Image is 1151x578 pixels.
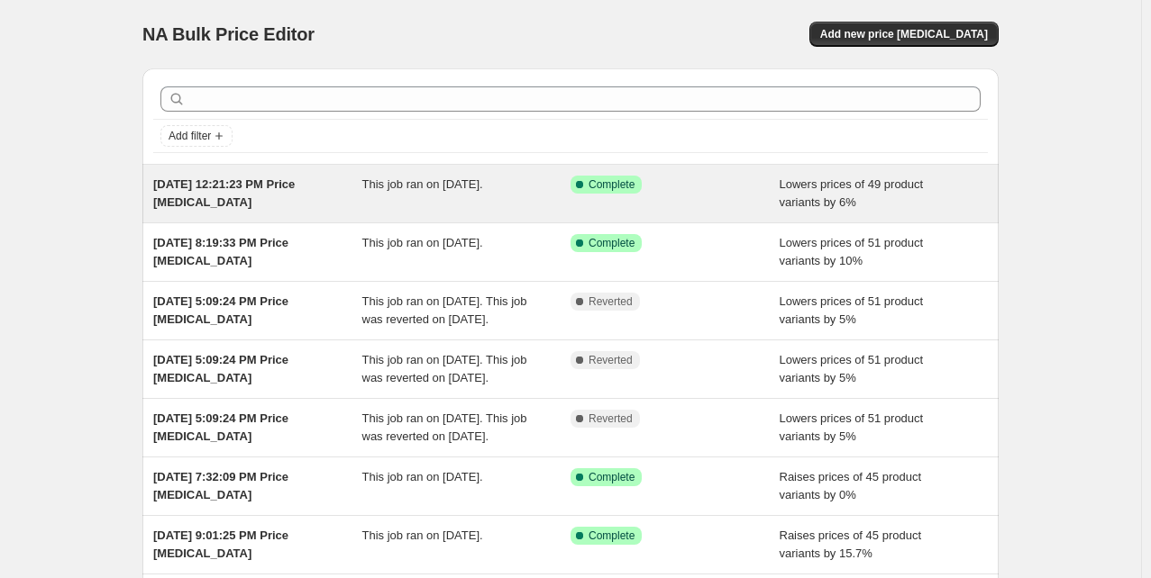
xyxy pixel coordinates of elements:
[153,528,288,560] span: [DATE] 9:01:25 PM Price [MEDICAL_DATA]
[362,411,527,443] span: This job ran on [DATE]. This job was reverted on [DATE].
[362,294,527,326] span: This job ran on [DATE]. This job was reverted on [DATE].
[589,236,635,250] span: Complete
[589,470,635,484] span: Complete
[142,24,315,44] span: NA Bulk Price Editor
[362,177,483,191] span: This job ran on [DATE].
[780,236,924,267] span: Lowers prices of 51 product variants by 10%
[589,177,635,192] span: Complete
[780,411,924,443] span: Lowers prices of 51 product variants by 5%
[169,129,211,143] span: Add filter
[780,353,924,384] span: Lowers prices of 51 product variants by 5%
[153,177,295,209] span: [DATE] 12:21:23 PM Price [MEDICAL_DATA]
[153,411,288,443] span: [DATE] 5:09:24 PM Price [MEDICAL_DATA]
[153,470,288,501] span: [DATE] 7:32:09 PM Price [MEDICAL_DATA]
[362,236,483,249] span: This job ran on [DATE].
[160,125,233,147] button: Add filter
[780,528,922,560] span: Raises prices of 45 product variants by 15.7%
[589,528,635,543] span: Complete
[809,22,999,47] button: Add new price [MEDICAL_DATA]
[820,27,988,41] span: Add new price [MEDICAL_DATA]
[362,470,483,483] span: This job ran on [DATE].
[780,294,924,326] span: Lowers prices of 51 product variants by 5%
[153,294,288,326] span: [DATE] 5:09:24 PM Price [MEDICAL_DATA]
[362,528,483,542] span: This job ran on [DATE].
[153,236,288,267] span: [DATE] 8:19:33 PM Price [MEDICAL_DATA]
[589,294,633,309] span: Reverted
[589,411,633,426] span: Reverted
[589,353,633,367] span: Reverted
[362,353,527,384] span: This job ran on [DATE]. This job was reverted on [DATE].
[780,177,924,209] span: Lowers prices of 49 product variants by 6%
[153,353,288,384] span: [DATE] 5:09:24 PM Price [MEDICAL_DATA]
[780,470,922,501] span: Raises prices of 45 product variants by 0%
